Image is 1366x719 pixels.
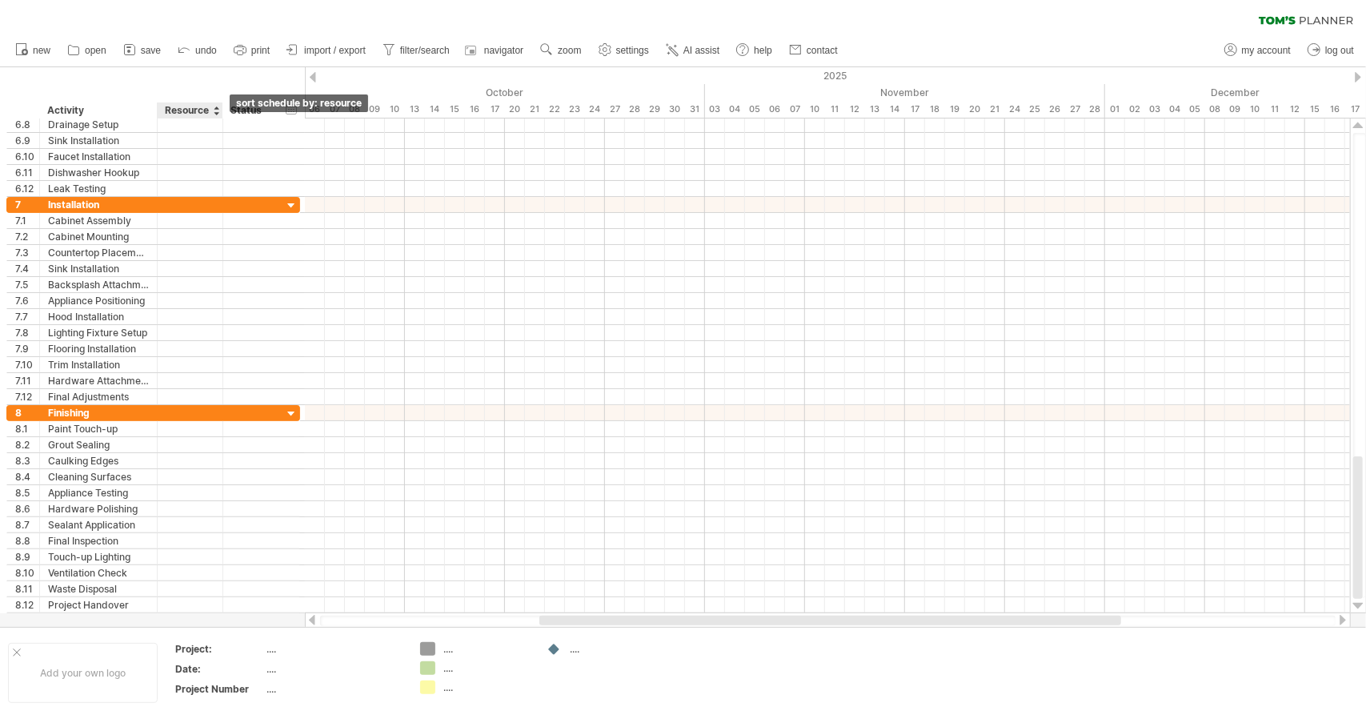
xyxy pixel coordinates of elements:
div: Monday, 8 December 2025 [1205,101,1225,118]
div: sort schedule by: resource [230,94,368,112]
div: .... [443,681,531,694]
div: Backsplash Attachment [48,277,149,292]
span: open [85,45,106,56]
div: Grout Sealing [48,437,149,452]
a: new [11,40,55,61]
div: Faucet Installation [48,149,149,164]
div: Friday, 14 November 2025 [885,101,905,118]
div: Thursday, 6 November 2025 [765,101,785,118]
div: Resource [165,102,214,118]
a: my account [1220,40,1296,61]
div: Wednesday, 12 November 2025 [845,101,865,118]
div: Wednesday, 15 October 2025 [445,101,465,118]
span: print [251,45,270,56]
div: 7.5 [15,277,39,292]
div: 8.4 [15,469,39,484]
div: .... [443,642,531,656]
div: Hood Installation [48,309,149,324]
div: Monday, 3 November 2025 [705,101,725,118]
div: Leak Testing [48,181,149,196]
a: import / export [282,40,371,61]
div: Thursday, 23 October 2025 [565,101,585,118]
div: .... [266,662,401,676]
div: Final Inspection [48,533,149,548]
a: print [230,40,274,61]
div: 7.1 [15,213,39,228]
div: Final Adjustments [48,389,149,404]
div: Wednesday, 19 November 2025 [945,101,965,118]
div: Wednesday, 10 December 2025 [1245,101,1265,118]
div: Tuesday, 16 December 2025 [1325,101,1345,118]
div: Trim Installation [48,357,149,372]
div: 7.10 [15,357,39,372]
div: Cleaning Surfaces [48,469,149,484]
a: undo [174,40,222,61]
div: Project: [175,642,263,656]
div: .... [570,642,657,656]
div: Monday, 24 November 2025 [1005,101,1025,118]
div: 8.6 [15,501,39,516]
span: undo [195,45,217,56]
div: Tuesday, 14 October 2025 [425,101,445,118]
div: 8.5 [15,485,39,500]
a: help [732,40,777,61]
div: 6.10 [15,149,39,164]
div: Project Handover [48,597,149,613]
div: Thursday, 30 October 2025 [665,101,685,118]
a: contact [785,40,843,61]
a: settings [595,40,654,61]
div: Hardware Polishing [48,501,149,516]
div: Wednesday, 29 October 2025 [645,101,665,118]
a: AI assist [662,40,724,61]
div: 8.3 [15,453,39,468]
div: Monday, 13 October 2025 [405,101,425,118]
span: settings [616,45,649,56]
div: 8.12 [15,597,39,613]
div: Tuesday, 9 December 2025 [1225,101,1245,118]
div: Friday, 7 November 2025 [785,101,805,118]
span: save [141,45,161,56]
div: Lighting Fixture Setup [48,325,149,340]
a: save [119,40,166,61]
div: 7.11 [15,373,39,388]
div: 7.6 [15,293,39,308]
div: 7.8 [15,325,39,340]
span: import / export [304,45,366,56]
div: Tuesday, 18 November 2025 [925,101,945,118]
span: contact [807,45,838,56]
div: Friday, 17 October 2025 [485,101,505,118]
div: Thursday, 20 November 2025 [965,101,985,118]
div: Cabinet Mounting [48,229,149,244]
div: 6.11 [15,165,39,180]
span: AI assist [683,45,719,56]
div: 8.8 [15,533,39,548]
div: Appliance Testing [48,485,149,500]
div: Friday, 28 November 2025 [1085,101,1105,118]
div: Thursday, 9 October 2025 [365,101,385,118]
div: Wednesday, 26 November 2025 [1045,101,1065,118]
div: Paint Touch-up [48,421,149,436]
div: Monday, 20 October 2025 [505,101,525,118]
div: Tuesday, 28 October 2025 [625,101,645,118]
div: Thursday, 4 December 2025 [1165,101,1185,118]
div: Friday, 10 October 2025 [385,101,405,118]
div: Add your own logo [8,643,158,703]
div: Ventilation Check [48,565,149,580]
span: new [33,45,50,56]
div: 8 [15,405,39,420]
div: Monday, 17 November 2025 [905,101,925,118]
div: .... [266,682,401,696]
div: 8.9 [15,549,39,564]
div: Monday, 15 December 2025 [1305,101,1325,118]
div: 8.10 [15,565,39,580]
div: .... [443,661,531,675]
span: my account [1242,45,1291,56]
div: Flooring Installation [48,341,149,356]
a: filter/search [379,40,455,61]
div: Monday, 10 November 2025 [805,101,825,118]
div: Friday, 31 October 2025 [685,101,705,118]
div: Drainage Setup [48,117,149,132]
div: Wednesday, 22 October 2025 [545,101,565,118]
div: 8.7 [15,517,39,532]
div: Sink Installation [48,133,149,148]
